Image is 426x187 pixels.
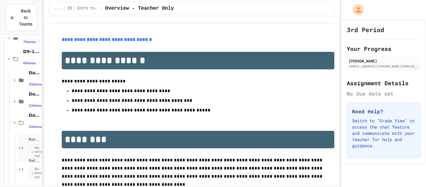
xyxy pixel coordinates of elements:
[29,112,41,118] span: Day 11
[347,44,420,53] h2: Your Progress
[29,82,42,86] span: 3 items
[29,125,42,129] span: 2 items
[352,118,415,149] p: Switch to "Grade View" to access the chat feature and communicate with your teacher for help and ...
[29,70,41,76] span: Day 9
[39,61,40,66] span: •
[29,104,42,108] span: 1 items
[29,145,47,159] span: No time set
[347,90,420,97] div: No due date set
[349,58,419,64] div: [PERSON_NAME]
[23,40,36,44] span: 7 items
[349,64,419,69] div: [EMAIL_ADDRESS][PERSON_NAME][DOMAIN_NAME]
[63,6,65,11] span: /
[347,79,420,87] h2: Assignment Details
[39,39,40,44] span: •
[68,6,98,11] span: D1: Intro to APCSA
[100,6,103,11] span: /
[346,2,365,17] div: My Account
[29,91,41,97] span: Day 10
[19,8,32,27] span: Back to Teams
[29,137,41,142] span: Reteach & Retest Homework Day 1
[6,4,37,31] button: Back to Teams
[23,49,41,54] span: D9-11 - Module Wrap Up
[29,166,47,180] span: No time set
[23,61,36,65] span: 6 items
[105,5,174,12] span: Overview - Teacher Only
[29,158,41,164] span: Reteach & Retest Homework Problem #2
[352,108,415,115] h3: Need Help?
[54,6,61,11] span: ...
[347,25,384,34] h1: 3rd Period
